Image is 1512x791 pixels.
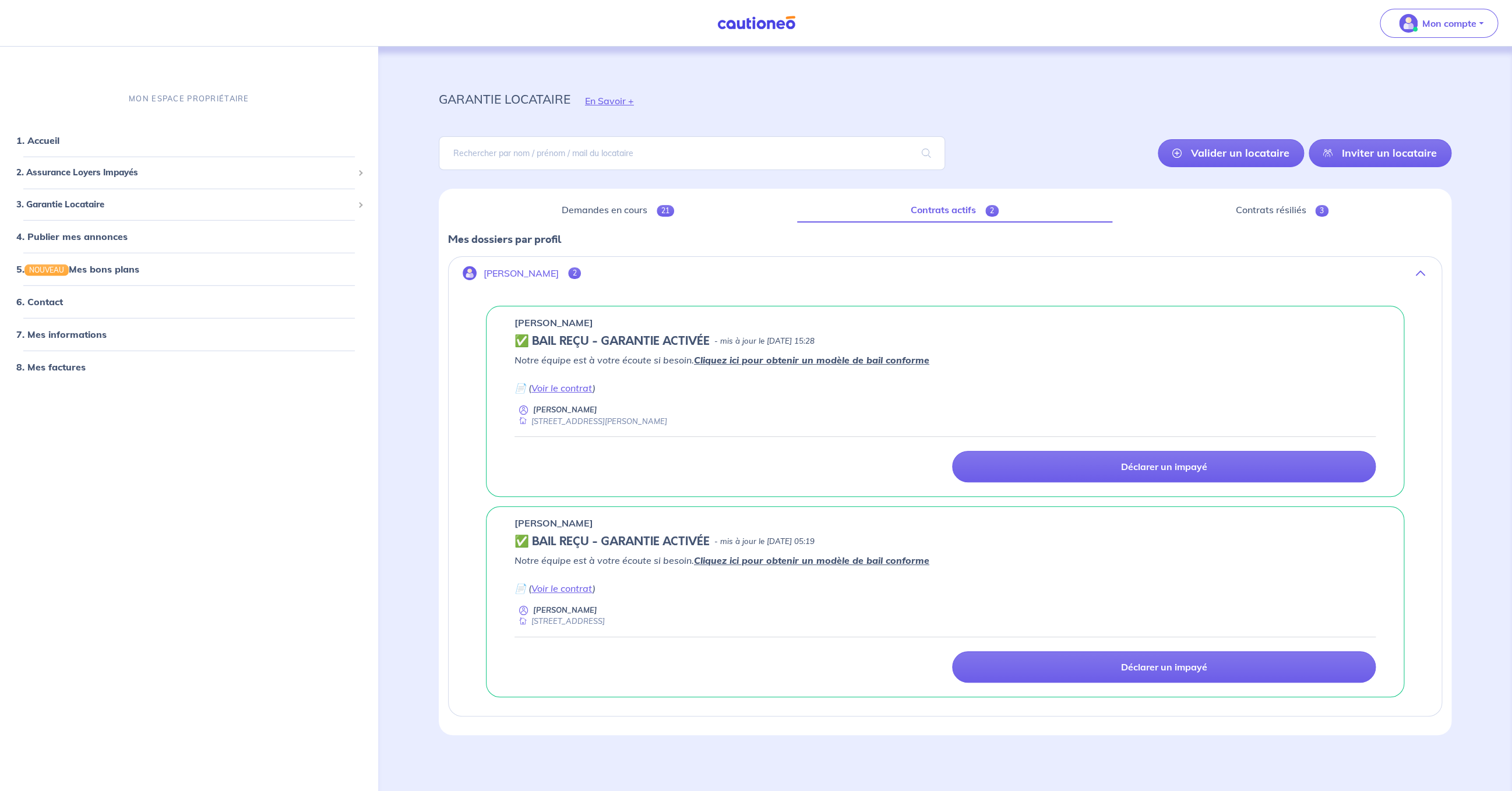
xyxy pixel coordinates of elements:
p: Mon compte [1422,16,1476,30]
a: Voir le contrat [531,382,593,394]
a: 6. Contact [16,296,63,308]
button: En Savoir + [570,84,648,118]
p: [PERSON_NAME] [484,268,559,279]
a: Déclarer un impayé [952,651,1376,683]
div: 3. Garantie Locataire [5,193,373,216]
span: 3. Garantie Locataire [16,197,353,211]
span: 2 [568,267,581,279]
a: 7. Mes informations [16,329,107,340]
input: Rechercher par nom / prénom / mail du locataire [439,136,945,170]
p: Déclarer un impayé [1120,461,1207,472]
a: 8. Mes factures [16,361,86,373]
img: illu_account.svg [463,266,477,280]
img: illu_account_valid_menu.svg [1399,14,1418,33]
div: 2. Assurance Loyers Impayés [5,161,373,184]
span: search [908,137,945,169]
a: 4. Publier mes annonces [16,231,128,242]
em: 📄 ( ) [514,582,595,594]
span: 3 [1315,205,1328,217]
p: Mes dossiers par profil [448,232,1442,247]
p: garantie locataire [439,89,570,110]
a: Cliquez ici pour obtenir un modèle de bail conforme [694,354,929,366]
div: 1. Accueil [5,129,373,152]
div: [STREET_ADDRESS] [514,616,605,627]
div: 7. Mes informations [5,323,373,346]
h5: ✅ BAIL REÇU - GARANTIE ACTIVÉE [514,535,710,549]
h5: ✅ BAIL REÇU - GARANTIE ACTIVÉE [514,334,710,348]
a: Cliquez ici pour obtenir un modèle de bail conforme [694,555,929,566]
span: 2. Assurance Loyers Impayés [16,166,353,179]
p: [PERSON_NAME] [514,316,593,330]
div: state: CONTRACT-VALIDATED, Context: IN-LANDLORD,IN-LANDLORD [514,535,1376,549]
em: Notre équipe est à votre écoute si besoin. [514,354,929,366]
p: [PERSON_NAME] [533,404,597,415]
div: 6. Contact [5,290,373,313]
a: Déclarer un impayé [952,451,1376,482]
p: [PERSON_NAME] [514,516,593,530]
div: 8. Mes factures [5,355,373,379]
img: Cautioneo [713,16,800,30]
p: - mis à jour le [DATE] 15:28 [714,336,815,347]
a: Voir le contrat [531,582,593,594]
p: - mis à jour le [DATE] 05:19 [714,536,815,548]
a: 1. Accueil [16,135,59,146]
a: Contrats résiliés3 [1122,198,1442,223]
div: state: CONTRACT-VALIDATED, Context: IN-LANDLORD,IS-GL-CAUTION-IN-LANDLORD [514,334,1376,348]
a: Demandes en cours21 [448,198,788,223]
a: 5.NOUVEAUMes bons plans [16,263,139,275]
p: MON ESPACE PROPRIÉTAIRE [129,93,249,104]
em: Notre équipe est à votre écoute si besoin. [514,555,929,566]
div: 4. Publier mes annonces [5,225,373,248]
span: 21 [657,205,674,217]
button: illu_account_valid_menu.svgMon compte [1380,9,1498,38]
em: 📄 ( ) [514,382,595,394]
span: 2 [985,205,999,217]
a: Inviter un locataire [1309,139,1451,167]
a: Valider un locataire [1158,139,1304,167]
div: [STREET_ADDRESS][PERSON_NAME] [514,416,667,427]
p: Déclarer un impayé [1120,661,1207,673]
button: [PERSON_NAME]2 [449,259,1441,287]
div: 5.NOUVEAUMes bons plans [5,257,373,281]
a: Contrats actifs2 [797,198,1112,223]
p: [PERSON_NAME] [533,605,597,616]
